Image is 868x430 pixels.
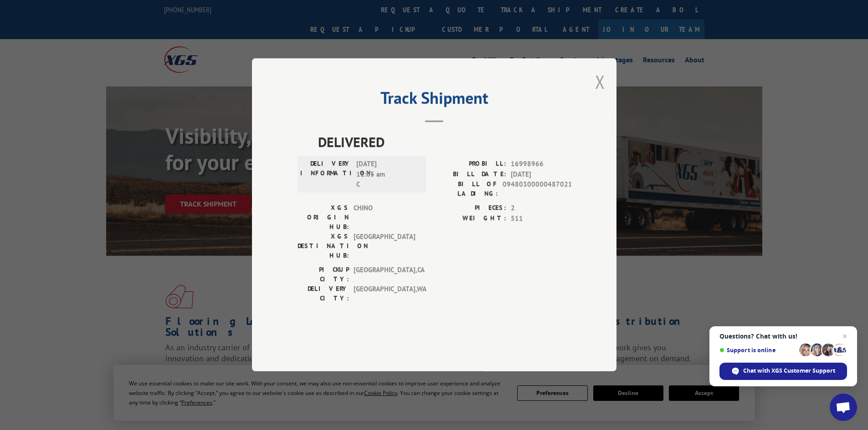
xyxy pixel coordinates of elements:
label: BILL OF LADING: [434,180,498,199]
span: 2 [511,203,571,214]
span: DELIVERED [318,132,571,152]
label: XGS DESTINATION HUB: [298,232,349,261]
span: 09480300000487021 [503,180,571,199]
label: DELIVERY CITY: [298,284,349,304]
span: [GEOGRAPHIC_DATA] , CA [354,265,415,284]
label: PROBILL: [434,159,506,170]
span: [DATE] [511,169,571,180]
h2: Track Shipment [298,91,571,109]
label: WEIGHT: [434,213,506,224]
span: [GEOGRAPHIC_DATA] [354,232,415,261]
label: PIECES: [434,203,506,214]
div: Chat with XGS Customer Support [719,363,847,380]
span: CHINO [354,203,415,232]
span: Close chat [839,331,850,342]
span: 16998966 [511,159,571,170]
div: Open chat [830,394,857,421]
label: DELIVERY INFORMATION: [300,159,352,190]
span: 511 [511,213,571,224]
span: [GEOGRAPHIC_DATA] , WA [354,284,415,304]
span: Support is online [719,347,796,354]
button: Close modal [595,70,605,94]
label: XGS ORIGIN HUB: [298,203,349,232]
label: BILL DATE: [434,169,506,180]
label: PICKUP CITY: [298,265,349,284]
span: Questions? Chat with us! [719,333,847,340]
span: [DATE] 11:05 am C [356,159,418,190]
span: Chat with XGS Customer Support [743,367,835,375]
